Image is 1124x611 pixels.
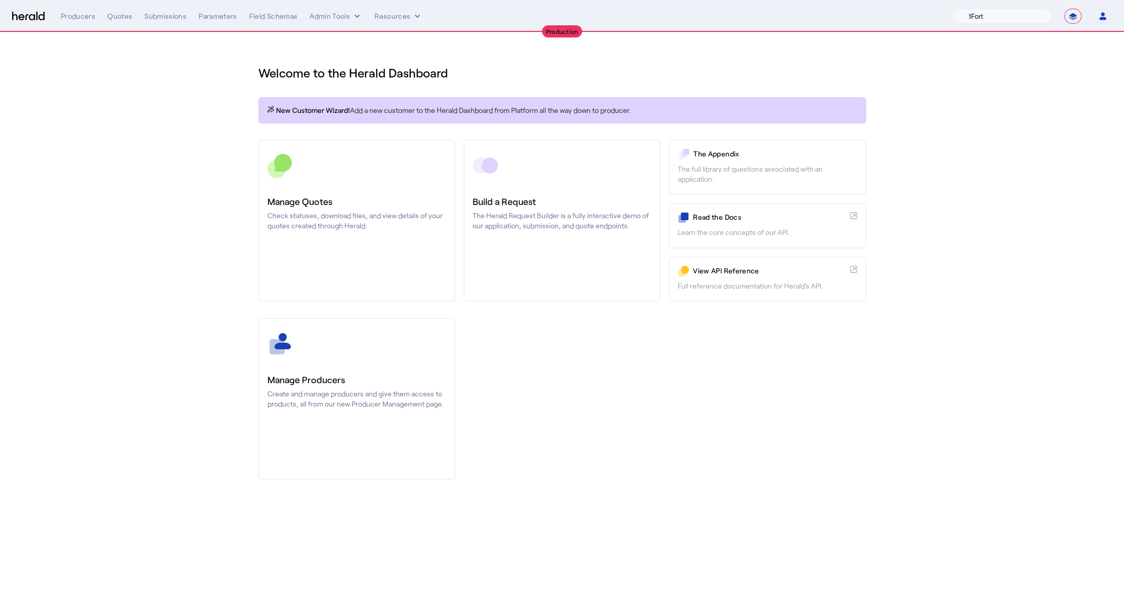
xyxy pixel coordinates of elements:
[678,164,857,184] p: The full library of questions associated with an application.
[374,11,422,21] button: Resources dropdown menu
[267,373,446,387] h3: Manage Producers
[258,65,866,81] h1: Welcome to the Herald Dashboard
[309,11,362,21] button: internal dropdown menu
[473,194,651,209] h3: Build a Request
[678,227,857,237] p: Learn the core concepts of our API.
[693,266,845,276] p: View API Reference
[542,25,583,37] div: Production
[669,140,866,195] a: The AppendixThe full library of questions associated with an application.
[276,105,350,115] span: New Customer Wizard!
[678,281,857,291] p: Full reference documentation for Herald's API.
[107,11,132,21] div: Quotes
[258,318,455,480] a: Manage ProducersCreate and manage producers and give them access to products, all from our new Pr...
[199,11,237,21] div: Parameters
[267,194,446,209] h3: Manage Quotes
[473,211,651,231] p: The Herald Request Builder is a fully interactive demo of our application, submission, and quote ...
[463,140,661,302] a: Build a RequestThe Herald Request Builder is a fully interactive demo of our application, submiss...
[669,203,866,248] a: Read the DocsLearn the core concepts of our API.
[267,211,446,231] p: Check statuses, download files, and view details of your quotes created through Herald.
[61,11,95,21] div: Producers
[693,149,857,159] p: The Appendix
[266,105,858,115] p: Add a new customer to the Herald Dashboard from Platform all the way down to producer.
[144,11,186,21] div: Submissions
[693,212,845,222] p: Read the Docs
[249,11,298,21] div: Field Schemas
[12,12,45,21] img: Herald Logo
[258,140,455,302] a: Manage QuotesCheck statuses, download files, and view details of your quotes created through Herald.
[669,257,866,302] a: View API ReferenceFull reference documentation for Herald's API.
[267,389,446,409] p: Create and manage producers and give them access to products, all from our new Producer Managemen...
